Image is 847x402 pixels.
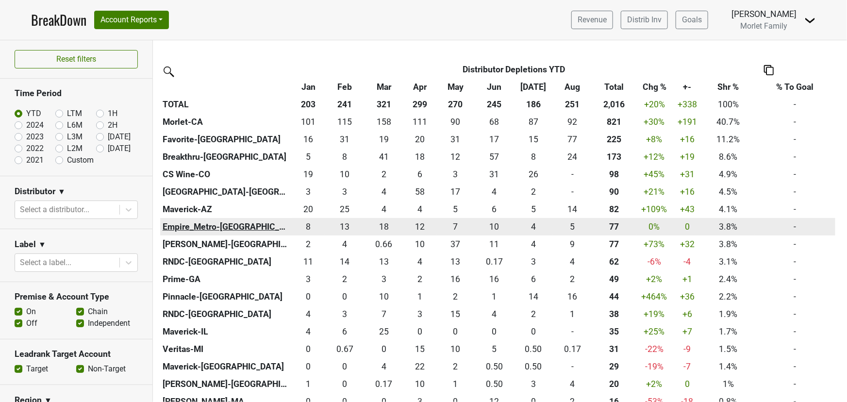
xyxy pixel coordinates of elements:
[365,96,404,113] th: 321
[26,306,36,318] label: On
[477,185,512,198] div: 4
[94,11,169,29] button: Account Reports
[328,116,362,128] div: 115
[436,113,475,131] td: 90
[516,203,550,216] div: 5
[678,100,697,109] span: +338
[516,185,550,198] div: 2
[702,166,755,183] td: 4.9%
[475,201,514,218] td: 6.001
[403,235,436,253] td: 10.34
[403,166,436,183] td: 5.833
[592,131,636,148] th: 225.078
[592,253,636,270] th: 61.750
[365,148,404,166] td: 40.667
[439,220,473,233] div: 7
[553,183,592,201] td: 0
[403,270,436,288] td: 2.34
[636,235,673,253] td: +73 %
[328,151,362,163] div: 8
[292,183,326,201] td: 2.5
[702,148,755,166] td: 8.6%
[477,116,512,128] div: 68
[292,96,326,113] th: 203
[592,218,636,235] th: 77.163
[436,131,475,148] td: 30.581
[15,88,138,99] h3: Time Period
[636,78,673,96] th: Chg %: activate to sort column ascending
[514,78,553,96] th: Jul: activate to sort column ascending
[475,96,514,113] th: 245
[160,253,292,270] th: RNDC-[GEOGRAPHIC_DATA]
[553,253,592,270] td: 4
[804,15,816,26] img: Dropdown Menu
[436,96,475,113] th: 270
[292,131,326,148] td: 16
[553,78,592,96] th: Aug: activate to sort column ascending
[555,255,590,268] div: 4
[477,273,512,285] div: 16
[702,96,755,113] td: 100%
[553,131,592,148] td: 77.082
[477,151,512,163] div: 57
[676,11,708,29] a: Goals
[702,253,755,270] td: 3.1%
[328,133,362,146] div: 31
[367,203,401,216] div: 4
[702,201,755,218] td: 4.1%
[594,116,634,128] div: 821
[514,253,553,270] td: 3.333
[294,238,323,251] div: 2
[675,220,699,233] div: 0
[702,235,755,253] td: 3.8%
[292,218,326,235] td: 8
[160,63,176,79] img: filter
[160,270,292,288] th: Prime-GA
[292,201,326,218] td: 20.001
[516,220,550,233] div: 4
[516,273,550,285] div: 6
[514,235,553,253] td: 4
[741,21,788,31] span: Morlet Family
[325,183,365,201] td: 3.334
[26,131,44,143] label: 2023
[675,133,699,146] div: +16
[365,201,404,218] td: 3.833
[514,113,553,131] td: 87
[475,253,514,270] td: 0.167
[365,78,404,96] th: Mar: activate to sort column ascending
[325,61,702,78] th: Distributor Depletions YTD
[754,166,835,183] td: -
[365,183,404,201] td: 3.834
[621,11,668,29] a: Distrib Inv
[292,148,326,166] td: 4.666
[754,96,835,113] td: -
[475,113,514,131] td: 68
[294,220,323,233] div: 8
[636,183,673,201] td: +21 %
[702,113,755,131] td: 40.7%
[367,220,401,233] div: 18
[475,148,514,166] td: 57.255
[325,288,365,305] td: 0
[160,201,292,218] th: Maverick-AZ
[403,218,436,235] td: 11.834
[516,255,550,268] div: 3
[292,113,326,131] td: 101
[67,154,94,166] label: Custom
[325,218,365,235] td: 13
[406,220,434,233] div: 12
[594,203,634,216] div: 82
[553,166,592,183] td: 0
[325,270,365,288] td: 1.5
[436,183,475,201] td: 16.667
[160,166,292,183] th: CS Wine-CO
[475,235,514,253] td: 11.33
[636,218,673,235] td: 0 %
[702,183,755,201] td: 4.5%
[594,255,634,268] div: 62
[403,253,436,270] td: 3.5
[754,78,835,96] th: % To Goal: activate to sort column ascending
[592,183,636,201] th: 90.002
[439,151,473,163] div: 12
